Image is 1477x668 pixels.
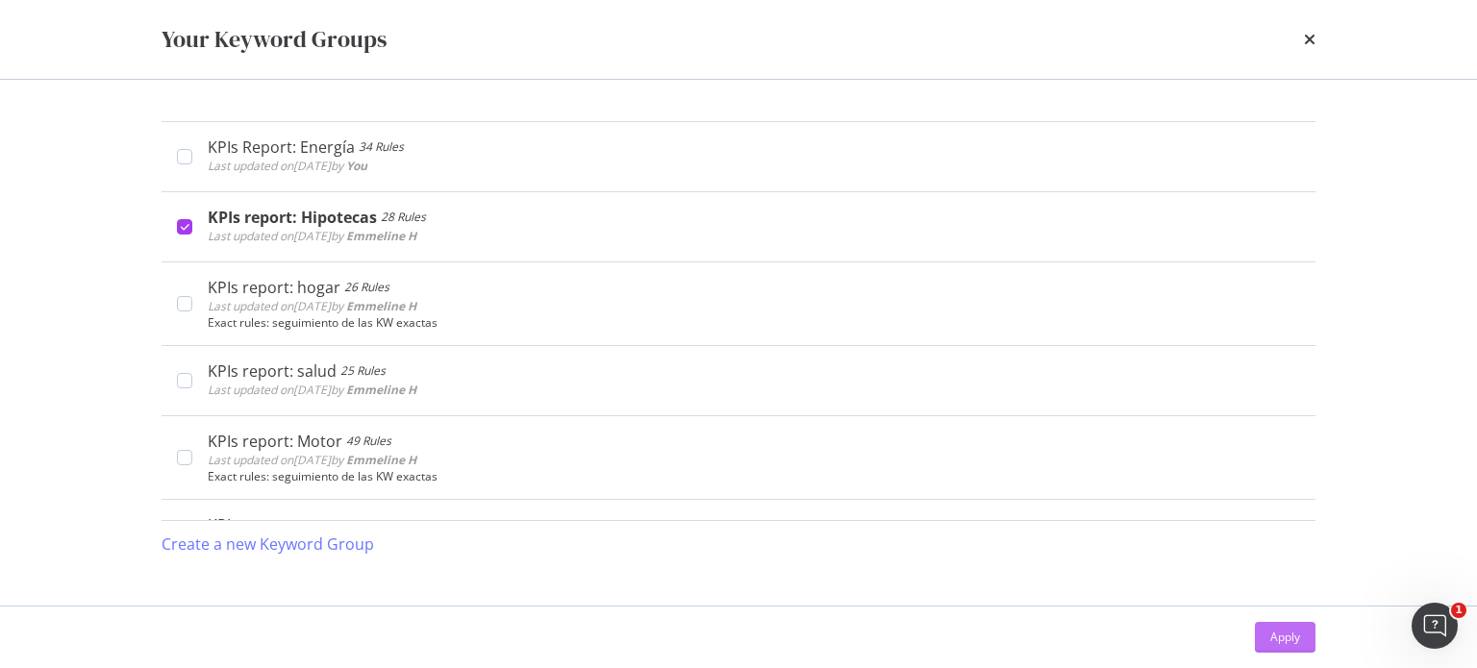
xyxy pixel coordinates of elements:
span: Last updated on [DATE] by [208,382,416,398]
div: KPIs report: Hipotecas [208,208,377,227]
b: Emmeline H [346,228,416,244]
div: KPIs Report: Energía [208,137,355,157]
b: Emmeline H [346,298,416,314]
div: Create a new Keyword Group [162,533,374,556]
div: times [1304,23,1315,56]
span: Last updated on [DATE] by [208,158,367,174]
b: You [346,158,367,174]
div: KPIs report: Motor [208,432,342,451]
div: 49 Rules [346,432,391,451]
div: KPIs report: otros seguros [208,515,399,534]
iframe: Intercom live chat [1412,603,1458,649]
span: Last updated on [DATE] by [208,298,416,314]
div: 28 Rules [381,208,426,227]
div: Exact rules: seguimiento de las KW exactas [208,470,1300,483]
div: 36 Rules [403,515,448,534]
button: Create a new Keyword Group [162,521,374,567]
b: Emmeline H [346,452,416,468]
span: Last updated on [DATE] by [208,452,416,468]
div: KPIs report: salud [208,361,337,381]
button: Apply [1255,622,1315,653]
div: 34 Rules [359,137,404,157]
span: 1 [1451,603,1466,618]
span: Last updated on [DATE] by [208,228,416,244]
div: 25 Rules [340,361,386,381]
div: Exact rules: seguimiento de las KW exactas [208,316,1300,330]
div: Apply [1270,629,1300,645]
div: KPIs report: hogar [208,278,340,297]
div: 26 Rules [344,278,389,297]
div: Your Keyword Groups [162,23,387,56]
b: Emmeline H [346,382,416,398]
